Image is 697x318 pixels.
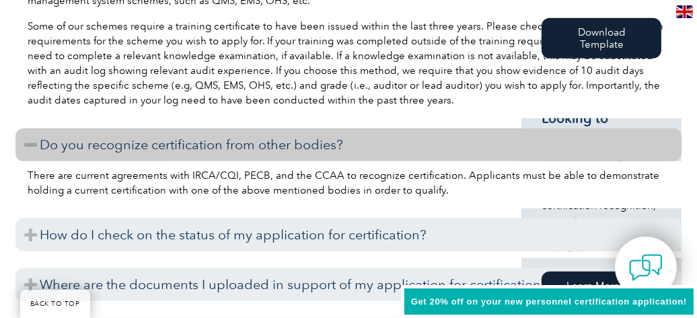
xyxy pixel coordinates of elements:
[542,18,661,58] a: Download Template
[15,268,682,301] h3: Where are the documents I uploaded in support of my application for certification?
[15,128,682,161] h3: Do you recognize certification from other bodies?
[629,251,663,284] img: contact-chat.png
[28,168,669,198] p: There are current agreements with IRCA/CQI, PECB, and the CCAA to recognize certification. Applic...
[676,5,693,18] img: en
[28,19,669,108] p: Some of our schemes require a training certificate to have been issued within the last three year...
[15,218,682,251] h3: How do I check on the status of my application for certification?
[20,290,90,318] a: BACK TO TOP
[411,296,687,307] span: Get 20% off on your new personnel certification application!
[542,272,644,300] a: Learn More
